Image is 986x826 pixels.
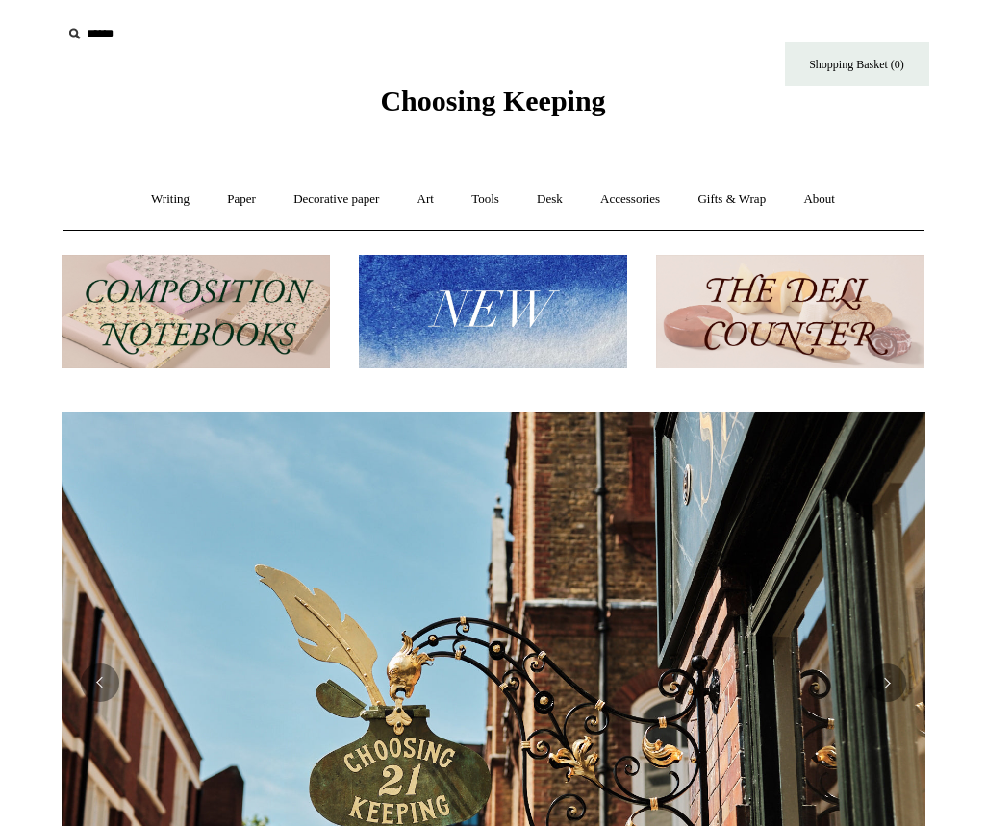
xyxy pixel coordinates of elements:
a: Art [400,174,451,225]
img: The Deli Counter [656,255,924,369]
span: Choosing Keeping [380,85,605,116]
a: Decorative paper [276,174,396,225]
a: Writing [134,174,207,225]
a: Shopping Basket (0) [785,42,929,86]
a: Tools [454,174,517,225]
a: Gifts & Wrap [680,174,783,225]
a: Choosing Keeping [380,100,605,113]
img: 202302 Composition ledgers.jpg__PID:69722ee6-fa44-49dd-a067-31375e5d54ec [62,255,330,369]
a: About [786,174,852,225]
button: Next [868,663,906,702]
img: New.jpg__PID:f73bdf93-380a-4a35-bcfe-7823039498e1 [359,255,627,369]
button: Previous [81,663,119,702]
a: Accessories [583,174,677,225]
a: Desk [519,174,580,225]
a: Paper [210,174,273,225]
